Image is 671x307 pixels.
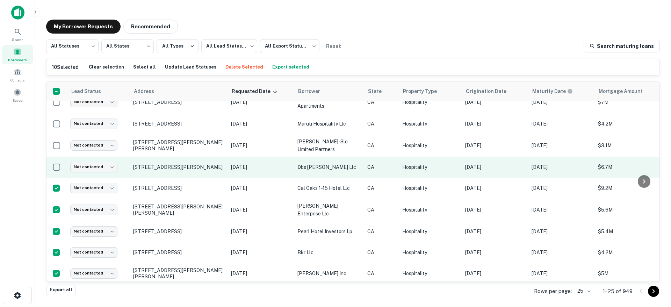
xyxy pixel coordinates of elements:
[402,184,458,192] p: Hospitality
[2,65,33,84] a: Contacts
[133,164,224,170] p: [STREET_ADDRESS][PERSON_NAME]
[465,163,525,171] p: [DATE]
[133,267,224,280] p: [STREET_ADDRESS][PERSON_NAME][PERSON_NAME]
[598,270,661,277] p: $5M
[70,119,117,129] div: Not contacted
[402,228,458,235] p: Hospitality
[231,270,290,277] p: [DATE]
[260,37,319,55] div: All Export Statuses
[297,120,360,128] p: maruti hospitality llc
[532,163,591,171] p: [DATE]
[598,98,661,106] p: $7M
[367,249,395,256] p: CA
[231,163,290,171] p: [DATE]
[2,86,33,105] a: Saved
[465,228,525,235] p: [DATE]
[584,40,660,52] a: Search maturing loans
[532,184,591,192] p: [DATE]
[123,20,178,34] button: Recommended
[367,98,395,106] p: CA
[532,120,591,128] p: [DATE]
[231,120,290,128] p: [DATE]
[465,184,525,192] p: [DATE]
[231,206,290,214] p: [DATE]
[532,87,573,95] div: Maturity dates displayed may be estimated. Please contact the lender for the most accurate maturi...
[402,98,458,106] p: Hospitality
[603,287,633,295] p: 1–25 of 949
[13,98,23,103] span: Saved
[70,183,117,193] div: Not contacted
[231,249,290,256] p: [DATE]
[157,39,199,53] button: All Types
[2,45,33,64] div: Borrowers
[131,62,158,72] button: Select all
[399,81,462,101] th: Property Type
[231,98,290,106] p: [DATE]
[87,62,126,72] button: Clear selection
[270,62,311,72] button: Export selected
[231,184,290,192] p: [DATE]
[367,228,395,235] p: CA
[133,139,224,152] p: [STREET_ADDRESS][PERSON_NAME][PERSON_NAME]
[598,184,661,192] p: $9.2M
[322,39,345,53] button: Reset
[70,268,117,278] div: Not contacted
[465,249,525,256] p: [DATE]
[402,120,458,128] p: Hospitality
[70,162,117,172] div: Not contacted
[534,287,572,295] p: Rows per page:
[297,94,360,110] p: historic beaumanor apartments
[8,57,27,63] span: Borrowers
[70,247,117,257] div: Not contacted
[224,62,265,72] button: Delete Selected
[101,37,154,55] div: All States
[465,120,525,128] p: [DATE]
[134,87,163,95] span: Address
[133,249,224,256] p: [STREET_ADDRESS]
[294,81,364,101] th: Borrower
[367,206,395,214] p: CA
[70,205,117,215] div: Not contacted
[466,87,515,95] span: Origination Date
[297,249,360,256] p: bkr llc
[367,184,395,192] p: CA
[133,121,224,127] p: [STREET_ADDRESS]
[598,249,661,256] p: $4.2M
[133,204,224,216] p: [STREET_ADDRESS][PERSON_NAME][PERSON_NAME]
[465,98,525,106] p: [DATE]
[465,270,525,277] p: [DATE]
[462,81,528,101] th: Origination Date
[297,184,360,192] p: cal oaks 1-15 hotel llc
[598,228,661,235] p: $5.4M
[402,163,458,171] p: Hospitality
[298,87,329,95] span: Borrower
[231,228,290,235] p: [DATE]
[297,270,360,277] p: [PERSON_NAME] inc
[594,81,664,101] th: Mortgage Amount
[368,87,391,95] span: State
[46,37,99,55] div: All Statuses
[11,6,24,20] img: capitalize-icon.png
[201,37,257,55] div: All Lead Statuses
[70,226,117,236] div: Not contacted
[636,251,671,285] iframe: Chat Widget
[297,163,360,171] p: dbs [PERSON_NAME] llc
[598,206,661,214] p: $5.6M
[364,81,399,101] th: State
[297,228,360,235] p: pearl hotel investors lp
[465,142,525,149] p: [DATE]
[163,62,218,72] button: Update Lead Statuses
[598,163,661,171] p: $6.7M
[297,138,360,153] p: [PERSON_NAME]-slo limited partners
[532,206,591,214] p: [DATE]
[367,120,395,128] p: CA
[67,81,130,101] th: Lead Status
[2,25,33,44] a: Search
[402,142,458,149] p: Hospitality
[52,63,79,71] h6: 10 Selected
[297,202,360,217] p: [PERSON_NAME] enterprise llc
[367,163,395,171] p: CA
[367,270,395,277] p: CA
